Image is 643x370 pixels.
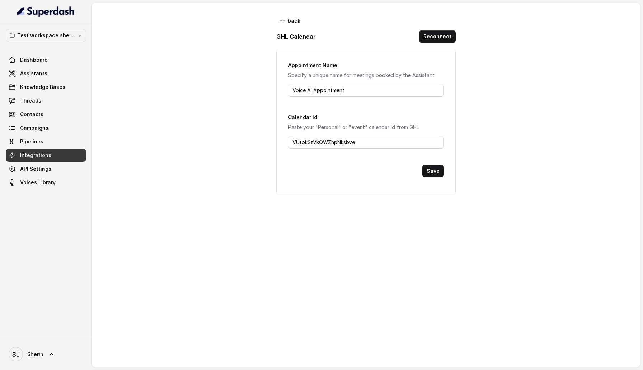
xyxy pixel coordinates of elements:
button: Test workspace sherin - limits of workspace naming [6,29,86,42]
a: Threads [6,94,86,107]
a: Integrations [6,149,86,162]
span: Assistants [20,70,47,77]
button: Reconnect [419,30,456,43]
a: Pipelines [6,135,86,148]
span: Contacts [20,111,43,118]
a: Campaigns [6,122,86,134]
label: Appointment Name [288,62,337,68]
span: Integrations [20,152,51,159]
label: Calendar Id [288,114,317,120]
p: Specify a unique name for meetings booked by the Assistant [288,71,444,80]
button: Save [422,165,444,177]
a: Contacts [6,108,86,121]
a: Knowledge Bases [6,81,86,94]
span: Knowledge Bases [20,84,65,91]
span: API Settings [20,165,51,172]
span: Pipelines [20,138,43,145]
a: Dashboard [6,53,86,66]
a: Assistants [6,67,86,80]
a: API Settings [6,162,86,175]
span: Campaigns [20,124,48,132]
button: back [276,14,305,27]
a: Sherin [6,344,86,364]
img: light.svg [17,6,75,17]
span: Dashboard [20,56,48,63]
p: Paste your "Personal" or "event" calendar Id from GHL [288,123,444,132]
p: GHL Calendar [276,32,316,41]
span: Threads [20,97,41,104]
span: Sherin [27,351,43,358]
span: Voices Library [20,179,56,186]
text: SJ [12,351,20,358]
p: Test workspace sherin - limits of workspace naming [17,31,75,40]
a: Voices Library [6,176,86,189]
